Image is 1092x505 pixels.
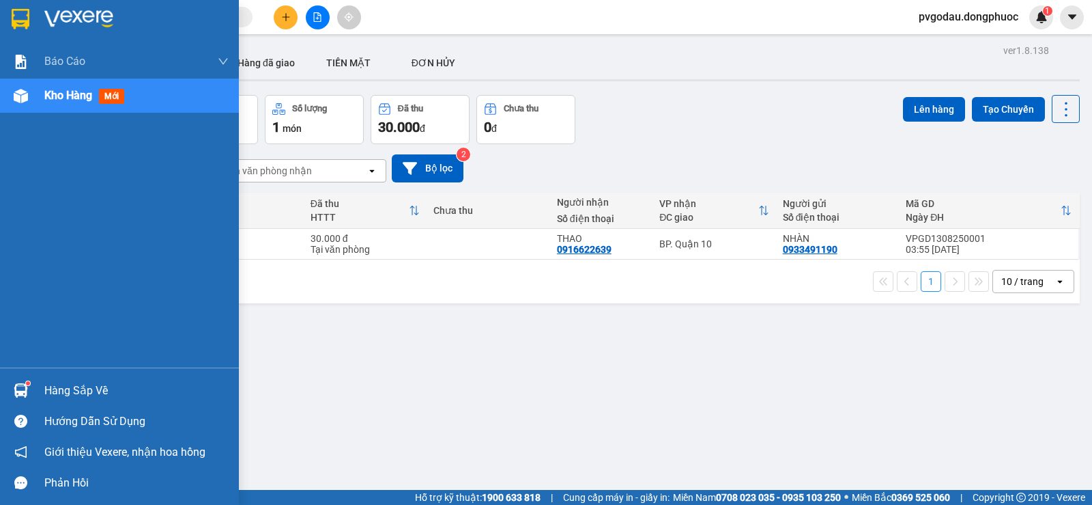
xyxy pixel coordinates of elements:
[1045,6,1050,16] span: 1
[1016,493,1026,502] span: copyright
[491,123,497,134] span: đ
[187,198,296,209] div: Tên món
[783,233,892,244] div: NHÀN
[311,212,409,223] div: HTTT
[392,154,463,182] button: Bộ lọc
[482,492,541,503] strong: 1900 633 818
[659,198,758,209] div: VP nhận
[457,148,470,161] sup: 2
[14,383,28,398] img: warehouse-icon
[412,57,455,68] span: ĐƠN HỦY
[906,244,1072,255] div: 03:55 [DATE]
[367,165,377,176] svg: open
[557,213,646,224] div: Số điện thoại
[659,238,768,249] div: BP. Quận 10
[563,490,670,505] span: Cung cấp máy in - giấy in:
[44,381,229,401] div: Hàng sắp về
[283,123,302,134] span: món
[557,197,646,208] div: Người nhận
[274,5,298,29] button: plus
[844,495,848,500] span: ⚪️
[899,193,1078,229] th: Toggle SortBy
[187,244,296,255] div: HKĐ
[187,212,296,223] div: Ghi chú
[420,123,425,134] span: đ
[14,446,27,459] span: notification
[44,53,85,70] span: Báo cáo
[14,415,27,428] span: question-circle
[557,233,646,244] div: THAO
[1003,43,1049,58] div: ver 1.8.138
[1043,6,1052,16] sup: 1
[1001,275,1044,288] div: 10 / trang
[504,104,538,113] div: Chưa thu
[344,12,354,22] span: aim
[306,5,330,29] button: file-add
[783,198,892,209] div: Người gửi
[903,97,965,122] button: Lên hàng
[960,490,962,505] span: |
[972,97,1045,122] button: Tạo Chuyến
[44,473,229,493] div: Phản hồi
[187,233,296,244] div: BỌC VẢI
[281,12,291,22] span: plus
[716,492,841,503] strong: 0708 023 035 - 0935 103 250
[1060,5,1084,29] button: caret-down
[484,119,491,135] span: 0
[292,104,327,113] div: Số lượng
[852,490,950,505] span: Miền Bắc
[272,119,280,135] span: 1
[311,198,409,209] div: Đã thu
[908,8,1029,25] span: pvgodau.dongphuoc
[326,57,371,68] span: TIỀN MẶT
[415,490,541,505] span: Hỗ trợ kỹ thuật:
[227,46,306,79] button: Hàng đã giao
[265,95,364,144] button: Số lượng1món
[304,193,427,229] th: Toggle SortBy
[14,55,28,69] img: solution-icon
[99,89,124,104] span: mới
[44,411,229,432] div: Hướng dẫn sử dụng
[44,443,205,461] span: Giới thiệu Vexere, nhận hoa hồng
[891,492,950,503] strong: 0369 525 060
[783,244,837,255] div: 0933491190
[921,271,941,292] button: 1
[476,95,575,144] button: Chưa thu0đ
[659,212,758,223] div: ĐC giao
[218,164,312,178] div: Chọn văn phòng nhận
[906,233,1072,244] div: VPGD1308250001
[14,476,27,489] span: message
[673,490,841,505] span: Miền Nam
[218,56,229,67] span: down
[783,212,892,223] div: Số điện thoại
[378,119,420,135] span: 30.000
[1066,11,1078,23] span: caret-down
[433,205,543,216] div: Chưa thu
[14,89,28,103] img: warehouse-icon
[12,9,29,29] img: logo-vxr
[26,381,30,385] sup: 1
[398,104,423,113] div: Đã thu
[371,95,470,144] button: Đã thu30.000đ
[311,244,420,255] div: Tại văn phòng
[1035,11,1048,23] img: icon-new-feature
[1054,276,1065,287] svg: open
[44,89,92,102] span: Kho hàng
[557,244,612,255] div: 0916622639
[337,5,361,29] button: aim
[551,490,553,505] span: |
[311,233,420,244] div: 30.000 đ
[906,212,1061,223] div: Ngày ĐH
[652,193,775,229] th: Toggle SortBy
[906,198,1061,209] div: Mã GD
[313,12,322,22] span: file-add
